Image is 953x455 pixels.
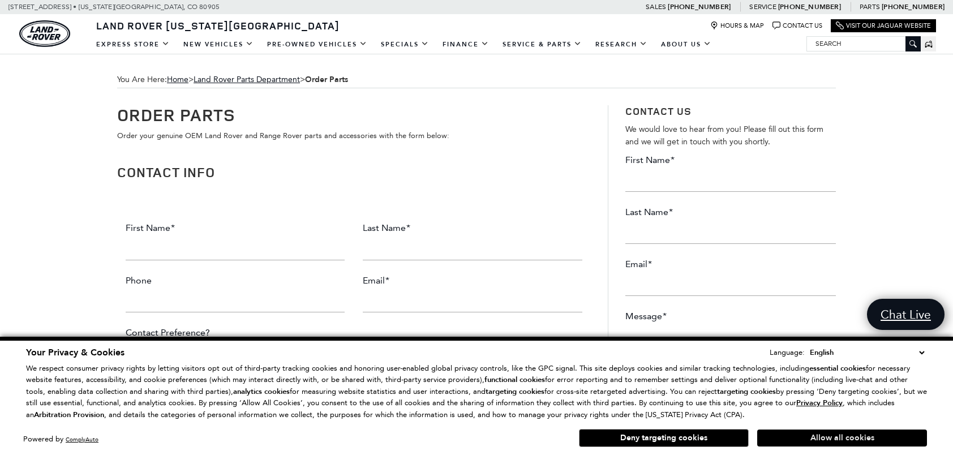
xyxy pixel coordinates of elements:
label: Contact Preference? [126,327,210,339]
a: [PHONE_NUMBER] [778,2,841,11]
h3: Contact Us [625,105,836,118]
a: Chat Live [867,299,945,330]
a: Service & Parts [496,35,589,54]
span: Service [749,3,776,11]
select: Language Select [807,346,927,359]
a: New Vehicles [177,35,260,54]
h1: Order Parts [117,105,591,124]
a: Land Rover [US_STATE][GEOGRAPHIC_DATA] [89,19,346,32]
label: Email [363,274,389,287]
span: We would love to hear from you! Please fill out this form and we will get in touch with you shortly. [625,125,823,147]
strong: essential cookies [809,363,866,374]
a: Finance [436,35,496,54]
nav: Main Navigation [89,35,718,54]
label: First Name [126,222,175,234]
label: Phone [126,274,152,287]
button: Allow all cookies [757,430,927,447]
strong: Order Parts [305,74,348,85]
a: Land Rover Parts Department [194,75,300,84]
a: EXPRESS STORE [89,35,177,54]
a: [STREET_ADDRESS] • [US_STATE][GEOGRAPHIC_DATA], CO 80905 [8,3,220,11]
a: Pre-Owned Vehicles [260,35,374,54]
a: [PHONE_NUMBER] [668,2,731,11]
strong: Arbitration Provision [34,410,104,420]
span: Chat Live [875,307,937,322]
a: ComplyAuto [66,436,98,443]
div: Powered by [23,436,98,443]
span: Land Rover [US_STATE][GEOGRAPHIC_DATA] [96,19,340,32]
label: First Name [625,154,675,166]
p: Order your genuine OEM Land Rover and Range Rover parts and accessories with the form below: [117,130,591,142]
a: Research [589,35,654,54]
strong: functional cookies [484,375,545,385]
div: Language: [770,349,805,356]
p: We respect consumer privacy rights by letting visitors opt out of third-party tracking cookies an... [26,363,927,421]
strong: targeting cookies [486,387,544,397]
span: > [194,75,348,84]
a: Privacy Policy [796,398,843,407]
a: land-rover [19,20,70,47]
u: Privacy Policy [796,398,843,408]
a: [PHONE_NUMBER] [882,2,945,11]
strong: analytics cookies [233,387,290,397]
a: Visit Our Jaguar Website [836,22,931,30]
span: Sales [646,3,666,11]
span: Parts [860,3,880,11]
label: Message [625,310,667,323]
button: Deny targeting cookies [579,429,749,447]
img: Land Rover [19,20,70,47]
a: Contact Us [772,22,822,30]
label: Email [625,258,652,271]
input: Search [807,37,920,50]
h2: Contact Info [117,165,591,179]
div: Breadcrumbs [117,71,836,88]
label: Last Name [363,222,410,234]
a: Home [167,75,188,84]
a: Hours & Map [710,22,764,30]
span: > [167,75,348,84]
a: Specials [374,35,436,54]
label: Last Name [625,206,673,218]
strong: targeting cookies [717,387,776,397]
span: You Are Here: [117,71,836,88]
span: Your Privacy & Cookies [26,346,125,359]
a: About Us [654,35,718,54]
